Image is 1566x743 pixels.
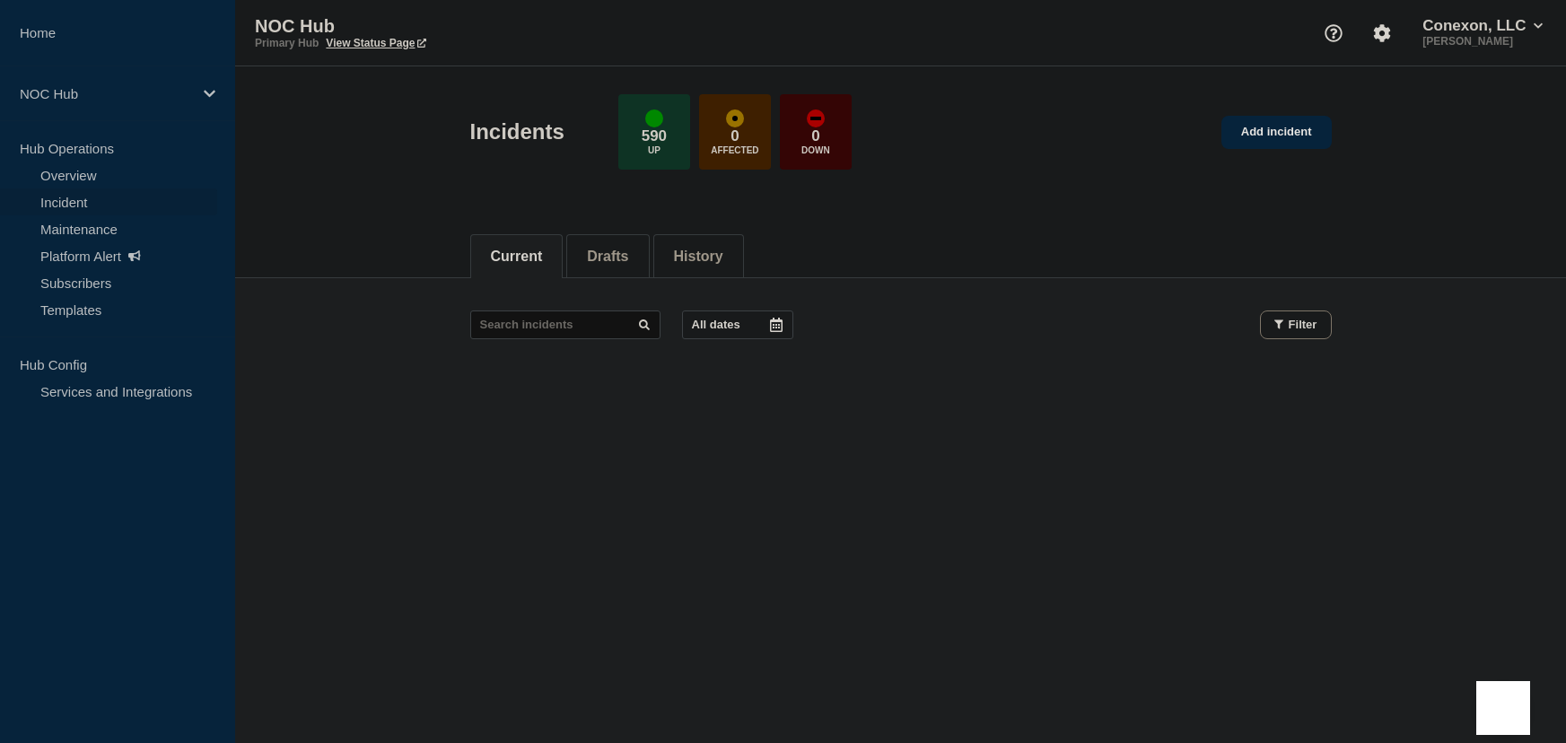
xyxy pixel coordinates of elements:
[1315,14,1352,52] button: Support
[20,86,192,101] p: NOC Hub
[726,109,744,127] div: affected
[674,249,723,265] button: History
[811,127,819,145] p: 0
[1419,17,1546,35] button: Conexon, LLC
[1419,35,1546,48] p: [PERSON_NAME]
[801,145,830,155] p: Down
[1260,310,1332,339] button: Filter
[1221,116,1332,149] a: Add incident
[491,249,543,265] button: Current
[645,109,663,127] div: up
[470,310,661,339] input: Search incidents
[255,16,614,37] p: NOC Hub
[711,145,758,155] p: Affected
[648,145,661,155] p: Up
[470,119,564,144] h1: Incidents
[807,109,825,127] div: down
[1289,318,1317,331] span: Filter
[1363,14,1401,52] button: Account settings
[642,127,667,145] p: 590
[731,127,739,145] p: 0
[692,318,740,331] p: All dates
[326,37,425,49] a: View Status Page
[255,37,319,49] p: Primary Hub
[682,310,793,339] button: All dates
[1476,681,1530,735] iframe: Help Scout Beacon - Open
[587,249,628,265] button: Drafts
